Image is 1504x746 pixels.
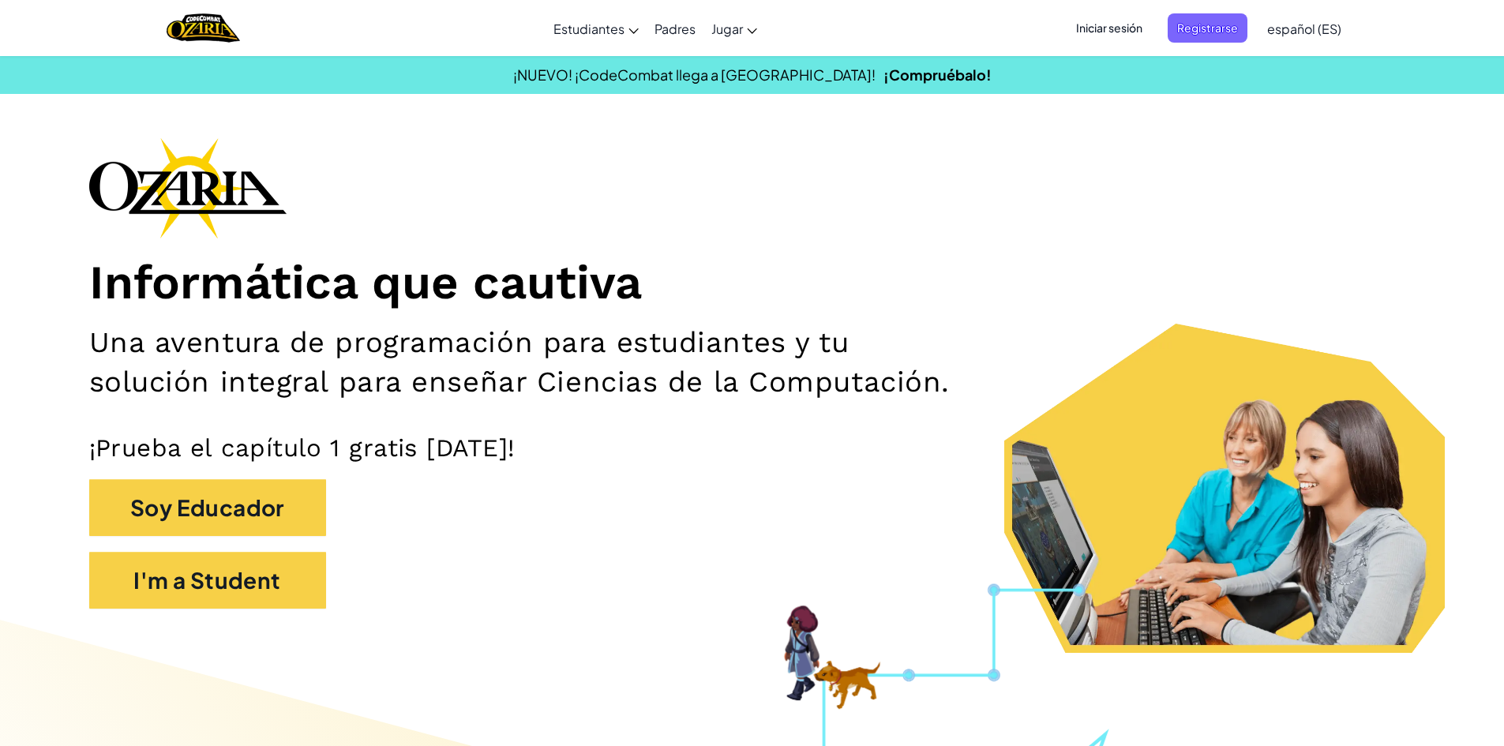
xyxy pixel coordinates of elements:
[89,479,326,536] button: Soy Educador
[647,7,703,50] a: Padres
[1259,7,1349,50] a: español (ES)
[1267,21,1341,37] span: español (ES)
[1067,13,1152,43] button: Iniciar sesión
[513,66,876,84] span: ¡NUEVO! ¡CodeCombat llega a [GEOGRAPHIC_DATA]!
[546,7,647,50] a: Estudiantes
[167,12,240,44] a: Ozaria by CodeCombat logo
[1168,13,1247,43] button: Registrarse
[553,21,624,37] span: Estudiantes
[89,137,287,238] img: Ozaria branding logo
[89,254,1416,312] h1: Informática que cautiva
[167,12,240,44] img: Home
[703,7,765,50] a: Jugar
[89,323,978,401] h2: Una aventura de programación para estudiantes y tu solución integral para enseñar Ciencias de la ...
[89,552,326,609] button: I'm a Student
[711,21,743,37] span: Jugar
[89,433,1416,463] p: ¡Prueba el capítulo 1 gratis [DATE]!
[883,66,992,84] a: ¡Compruébalo!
